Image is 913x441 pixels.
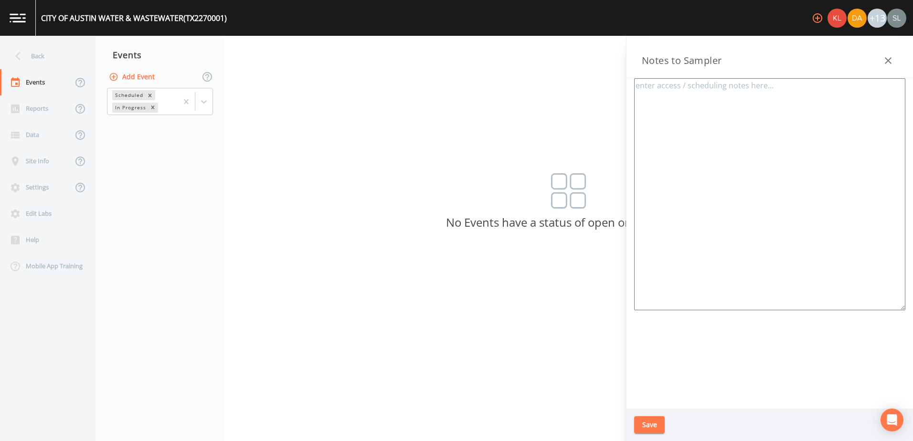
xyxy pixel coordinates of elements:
img: a84961a0472e9debc750dd08a004988d [848,9,867,28]
img: 0d5b2d5fd6ef1337b72e1b2735c28582 [887,9,906,28]
div: CITY OF AUSTIN WATER & WASTEWATER (TX2270001) [41,12,227,24]
h3: Notes to Sampler [642,53,722,68]
button: Save [634,416,665,434]
img: svg%3e [551,173,586,209]
div: In Progress [112,103,148,113]
div: Open Intercom Messenger [881,409,903,431]
div: David Weber [847,9,867,28]
p: No Events have a status of open or in progress [224,218,913,227]
div: Remove In Progress [148,103,158,113]
div: Scheduled [112,90,145,100]
div: Events [96,43,224,67]
div: Remove Scheduled [145,90,155,100]
div: Kler Teran [827,9,847,28]
button: Add Event [107,68,159,86]
img: logo [10,13,26,22]
img: 9c4450d90d3b8045b2e5fa62e4f92659 [828,9,847,28]
div: +13 [868,9,887,28]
